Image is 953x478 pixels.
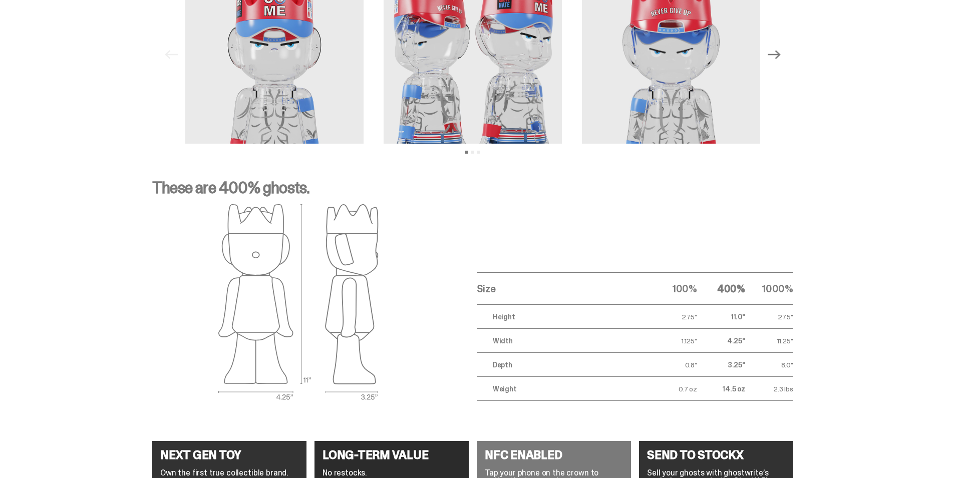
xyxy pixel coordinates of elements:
[160,469,298,477] p: Own the first true collectible brand.
[649,377,697,401] td: 0.7 oz
[745,273,793,305] th: 1000%
[477,151,480,154] button: View slide 3
[218,204,379,401] img: ghost outlines spec
[697,377,745,401] td: 14.5 oz
[471,151,474,154] button: View slide 2
[649,305,697,329] td: 2.75"
[697,305,745,329] td: 11.0"
[647,449,785,461] h4: SEND TO STOCKX
[477,353,649,377] td: Depth
[465,151,468,154] button: View slide 1
[649,329,697,353] td: 1.125"
[477,273,649,305] th: Size
[477,305,649,329] td: Height
[323,469,461,477] p: No restocks.
[697,353,745,377] td: 3.25"
[763,44,785,66] button: Next
[477,329,649,353] td: Width
[152,180,793,204] p: These are 400% ghosts.
[323,449,461,461] h4: LONG-TERM VALUE
[160,449,298,461] h4: NEXT GEN TOY
[477,377,649,401] td: Weight
[745,305,793,329] td: 27.5"
[649,273,697,305] th: 100%
[745,329,793,353] td: 11.25"
[745,377,793,401] td: 2.3 lbs
[649,353,697,377] td: 0.8"
[485,449,623,461] h4: NFC ENABLED
[697,329,745,353] td: 4.25"
[745,353,793,377] td: 8.0"
[697,273,745,305] th: 400%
